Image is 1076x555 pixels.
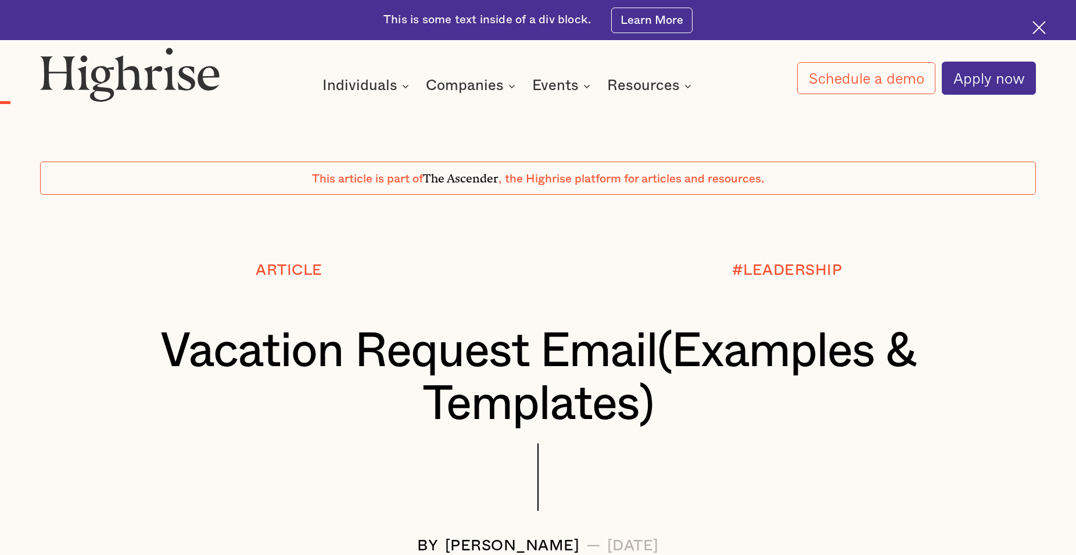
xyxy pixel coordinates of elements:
a: Learn More [611,8,693,33]
a: Apply now [942,62,1035,94]
div: Resources [607,79,680,93]
div: [DATE] [607,538,659,554]
div: Events [532,79,579,93]
div: This is some text inside of a div block. [383,12,591,28]
div: Resources [607,79,695,93]
div: Article [256,262,322,279]
img: Highrise logo [40,47,220,102]
div: BY [417,538,438,554]
div: — [586,538,601,554]
div: Companies [426,79,519,93]
div: Individuals [322,79,397,93]
div: Companies [426,79,504,93]
span: , the Highrise platform for articles and resources. [498,173,764,185]
span: The Ascender [423,169,498,182]
div: #LEADERSHIP [732,262,842,279]
span: This article is part of [312,173,423,185]
img: Cross icon [1032,21,1046,34]
div: [PERSON_NAME] [445,538,580,554]
h1: Vacation Request Email(Examples & Templates) [82,325,995,431]
div: Individuals [322,79,413,93]
a: Schedule a demo [797,62,935,95]
div: Events [532,79,594,93]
